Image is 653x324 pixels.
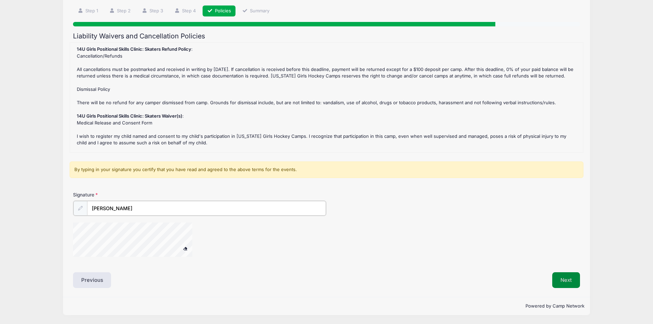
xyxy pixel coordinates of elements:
a: Step 1 [73,5,102,17]
label: Signature [73,191,200,198]
a: Step 3 [137,5,168,17]
div: : Cancellation/Refunds All cancellations must be postmarked and received in writing by [DATE]. If... [73,46,580,149]
div: By typing in your signature you certify that you have read and agreed to the above terms for the ... [70,161,583,178]
strong: 14U Girls Positional Skills Clinic: Skaters Waiver(s) [77,113,182,119]
strong: 14U Girls Positional Skills Clinic: Skaters Refund Policy [77,46,191,52]
button: Next [552,272,580,288]
input: Enter first and last name [87,201,326,216]
button: Previous [73,272,111,288]
p: Powered by Camp Network [69,303,584,310]
a: Step 4 [170,5,201,17]
a: Summary [238,5,274,17]
a: Policies [203,5,235,17]
a: Step 2 [105,5,135,17]
h2: Liability Waivers and Cancellation Policies [73,32,580,40]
